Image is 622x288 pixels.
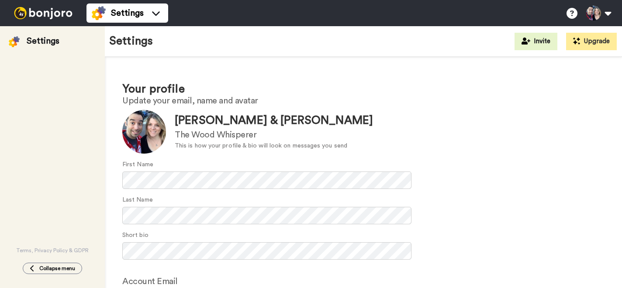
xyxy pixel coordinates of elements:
[515,33,557,50] button: Invite
[109,35,153,48] h1: Settings
[122,195,153,205] label: Last Name
[92,6,106,20] img: settings-colored.svg
[27,35,59,47] div: Settings
[122,160,153,169] label: First Name
[175,141,373,151] div: This is how your profile & bio will look on messages you send
[122,231,149,240] label: Short bio
[111,7,144,19] span: Settings
[10,7,76,19] img: bj-logo-header-white.svg
[175,113,373,129] div: [PERSON_NAME] & [PERSON_NAME]
[175,129,373,141] div: The Wood Whisperer
[23,263,82,274] button: Collapse menu
[9,36,20,47] img: settings-colored.svg
[39,265,75,272] span: Collapse menu
[122,275,178,288] label: Account Email
[122,83,605,96] h1: Your profile
[566,33,617,50] button: Upgrade
[122,96,605,106] h2: Update your email, name and avatar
